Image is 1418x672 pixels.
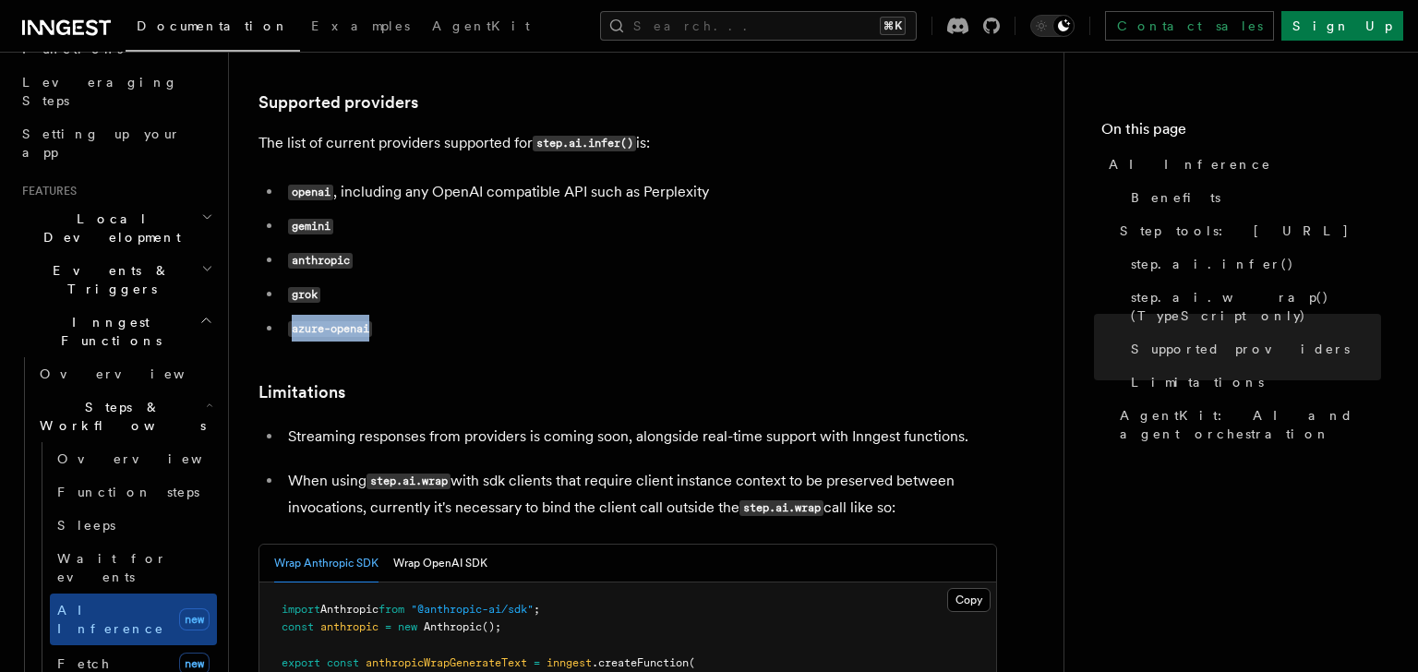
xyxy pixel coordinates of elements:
span: Leveraging Steps [22,75,178,108]
span: Wait for events [57,551,167,584]
span: AgentKit [432,18,530,33]
span: AI Inference [1109,155,1271,174]
span: const [327,656,359,669]
span: new [179,608,210,630]
span: AgentKit: AI and agent orchestration [1120,406,1381,443]
span: ( [689,656,695,669]
button: Steps & Workflows [32,390,217,442]
a: Supported providers [258,90,418,115]
code: azure-openai [288,321,372,337]
span: step.ai.wrap() (TypeScript only) [1131,288,1381,325]
span: anthropicWrapGenerateText [366,656,527,669]
a: Limitations [258,379,345,405]
a: Limitations [1124,366,1381,399]
span: = [385,620,391,633]
a: Step tools: [URL] [1112,214,1381,247]
span: Events & Triggers [15,261,201,298]
a: Documentation [126,6,300,52]
span: Fetch [57,656,111,671]
a: Leveraging Steps [15,66,217,117]
code: gemini [288,219,333,234]
span: (); [482,620,501,633]
a: Overview [50,442,217,475]
li: , including any OpenAI compatible API such as Perplexity [282,179,997,206]
span: Function steps [57,485,199,499]
a: AI Inferencenew [50,594,217,645]
span: Anthropic [424,620,482,633]
code: openai [288,185,333,200]
p: Streaming responses from providers is coming soon, alongside real-time support with Inngest funct... [288,424,997,450]
span: Features [15,184,77,198]
code: step.ai.wrap [367,474,451,489]
span: Overview [57,451,247,466]
span: export [282,656,320,669]
span: new [398,620,417,633]
a: Sign Up [1281,11,1403,41]
span: Setting up your app [22,126,181,160]
a: AgentKit: AI and agent orchestration [1112,399,1381,450]
p: The list of current providers supported for is: [258,130,997,157]
a: Sleeps [50,509,217,542]
span: ; [534,603,540,616]
span: AI Inference [57,603,164,636]
a: AgentKit [421,6,541,50]
a: Overview [32,357,217,390]
button: Wrap OpenAI SDK [393,545,487,582]
code: step.ai.infer() [533,136,636,151]
span: Step tools: [URL] [1120,222,1350,240]
a: Function steps [50,475,217,509]
a: Supported providers [1124,332,1381,366]
p: When using with sdk clients that require client instance context to be preserved between invocati... [288,468,997,522]
span: step.ai.infer() [1131,255,1294,273]
span: = [534,656,540,669]
span: "@anthropic-ai/sdk" [411,603,534,616]
span: const [282,620,314,633]
span: Anthropic [320,603,379,616]
span: import [282,603,320,616]
span: Sleeps [57,518,115,533]
kbd: ⌘K [880,17,906,35]
code: grok [288,287,320,303]
button: Local Development [15,202,217,254]
code: anthropic [288,253,353,269]
button: Wrap Anthropic SDK [274,545,379,582]
span: Steps & Workflows [32,398,206,435]
span: Overview [40,366,230,381]
span: from [379,603,404,616]
button: Inngest Functions [15,306,217,357]
span: Local Development [15,210,201,246]
a: Examples [300,6,421,50]
a: step.ai.infer() [1124,247,1381,281]
code: step.ai.wrap [739,500,823,516]
span: Limitations [1131,373,1264,391]
button: Search...⌘K [600,11,917,41]
span: anthropic [320,620,379,633]
a: Contact sales [1105,11,1274,41]
span: Benefits [1131,188,1220,207]
span: Documentation [137,18,289,33]
a: Wait for events [50,542,217,594]
h4: On this page [1101,118,1381,148]
span: Supported providers [1131,340,1350,358]
button: Toggle dark mode [1030,15,1075,37]
span: Examples [311,18,410,33]
a: Setting up your app [15,117,217,169]
span: inngest [547,656,592,669]
a: Benefits [1124,181,1381,214]
a: AI Inference [1101,148,1381,181]
button: Events & Triggers [15,254,217,306]
span: Inngest Functions [15,313,199,350]
button: Copy [947,588,991,612]
span: .createFunction [592,656,689,669]
a: step.ai.wrap() (TypeScript only) [1124,281,1381,332]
